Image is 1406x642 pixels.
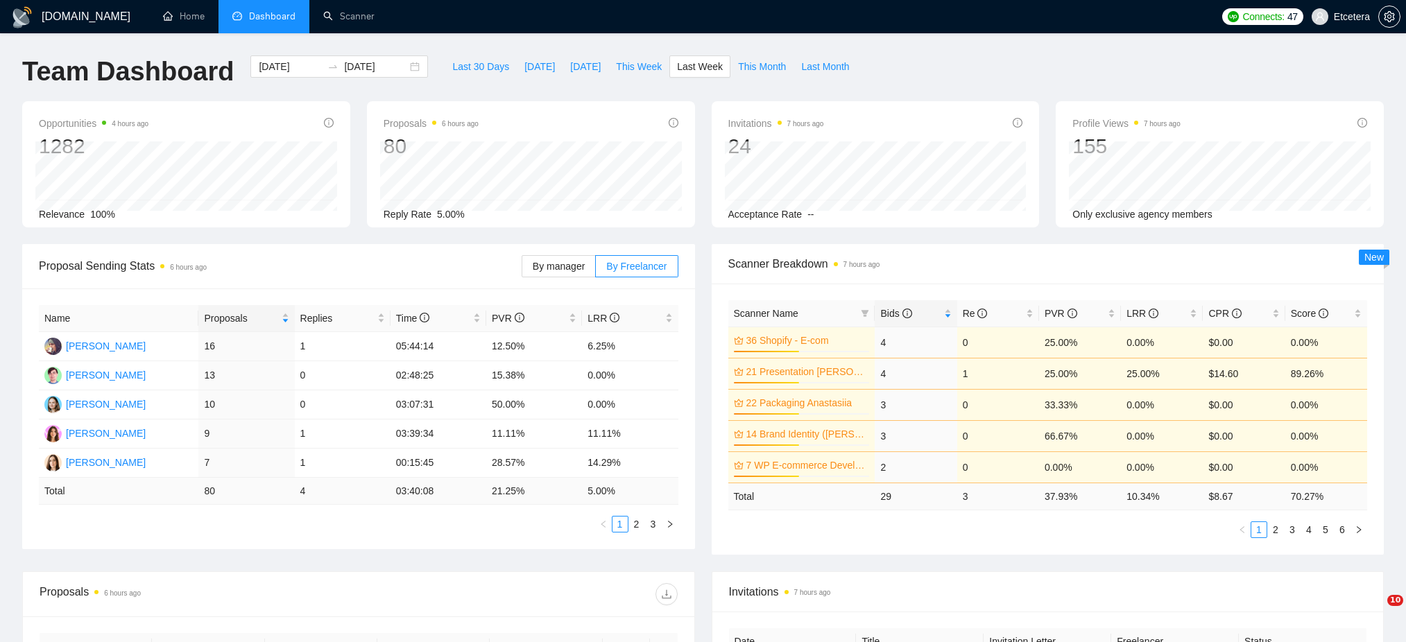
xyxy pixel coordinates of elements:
[612,516,628,532] li: 1
[198,332,294,361] td: 16
[666,520,674,528] span: right
[1126,308,1158,319] span: LRR
[323,10,375,22] a: searchScanner
[1072,115,1181,132] span: Profile Views
[1317,521,1334,538] li: 5
[728,209,803,220] span: Acceptance Rate
[606,261,667,272] span: By Freelancer
[445,55,517,78] button: Last 30 Days
[957,420,1039,451] td: 0
[22,55,234,88] h1: Team Dashboard
[746,364,867,379] a: 21 Presentation [PERSON_NAME]
[858,303,872,324] span: filter
[1203,420,1285,451] td: $0.00
[66,367,146,383] div: [PERSON_NAME]
[1121,327,1203,358] td: 0.00%
[843,261,880,268] time: 7 hours ago
[44,396,62,413] img: VY
[1208,308,1241,319] span: CPR
[44,456,146,467] a: AV[PERSON_NAME]
[957,389,1039,420] td: 0
[1285,522,1300,537] a: 3
[794,589,831,596] time: 7 hours ago
[1068,309,1077,318] span: info-circle
[728,133,824,159] div: 24
[486,390,582,419] td: 50.00%
[957,327,1039,358] td: 0
[1379,11,1400,22] span: setting
[90,209,115,220] span: 100%
[875,483,957,510] td: 29
[629,517,644,532] a: 2
[655,583,678,605] button: download
[610,313,619,322] span: info-circle
[801,59,849,74] span: Last Month
[608,55,669,78] button: This Week
[957,451,1039,483] td: 0
[295,419,391,449] td: 1
[384,115,479,132] span: Proposals
[327,61,338,72] span: to
[563,55,608,78] button: [DATE]
[728,255,1368,272] span: Scanner Breakdown
[1378,6,1400,28] button: setting
[44,338,62,355] img: PS
[533,261,585,272] span: By manager
[44,454,62,471] img: AV
[734,336,744,345] span: crown
[570,59,601,74] span: [DATE]
[204,311,278,326] span: Proposals
[746,426,867,442] a: 14 Brand Identity ([PERSON_NAME])
[39,478,198,505] td: Total
[1351,521,1367,538] li: Next Page
[1359,595,1392,628] iframe: Intercom live chat
[734,367,744,376] span: crown
[746,458,867,473] a: 7 WP E-commerce Development ([PERSON_NAME] B)
[677,59,723,74] span: Last Week
[1121,483,1203,510] td: 10.34 %
[957,483,1039,510] td: 3
[112,120,148,128] time: 4 hours ago
[1234,521,1251,538] button: left
[66,397,146,412] div: [PERSON_NAME]
[1364,252,1384,263] span: New
[486,419,582,449] td: 11.11%
[1285,483,1367,510] td: 70.27 %
[163,10,205,22] a: homeHome
[391,449,486,478] td: 00:15:45
[524,59,555,74] span: [DATE]
[259,59,322,74] input: Start date
[198,449,294,478] td: 7
[295,361,391,390] td: 0
[628,516,645,532] li: 2
[384,133,479,159] div: 80
[662,516,678,532] li: Next Page
[730,55,794,78] button: This Month
[646,517,661,532] a: 3
[729,583,1367,600] span: Invitations
[746,395,867,410] a: 22 Packaging Anastasiia
[875,327,957,358] td: 4
[1319,309,1328,318] span: info-circle
[442,120,479,128] time: 6 hours ago
[588,313,619,324] span: LRR
[1203,358,1285,389] td: $14.60
[104,589,141,597] time: 6 hours ago
[1039,327,1121,358] td: 25.00%
[807,209,814,220] span: --
[295,478,391,505] td: 4
[734,429,744,439] span: crown
[249,10,295,22] span: Dashboard
[794,55,857,78] button: Last Month
[44,367,62,384] img: DM
[295,332,391,361] td: 1
[1121,451,1203,483] td: 0.00%
[1251,521,1267,538] li: 1
[1268,522,1283,537] a: 2
[295,390,391,419] td: 0
[1355,526,1363,534] span: right
[39,133,148,159] div: 1282
[344,59,407,74] input: End date
[1387,595,1403,606] span: 10
[391,478,486,505] td: 03:40:08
